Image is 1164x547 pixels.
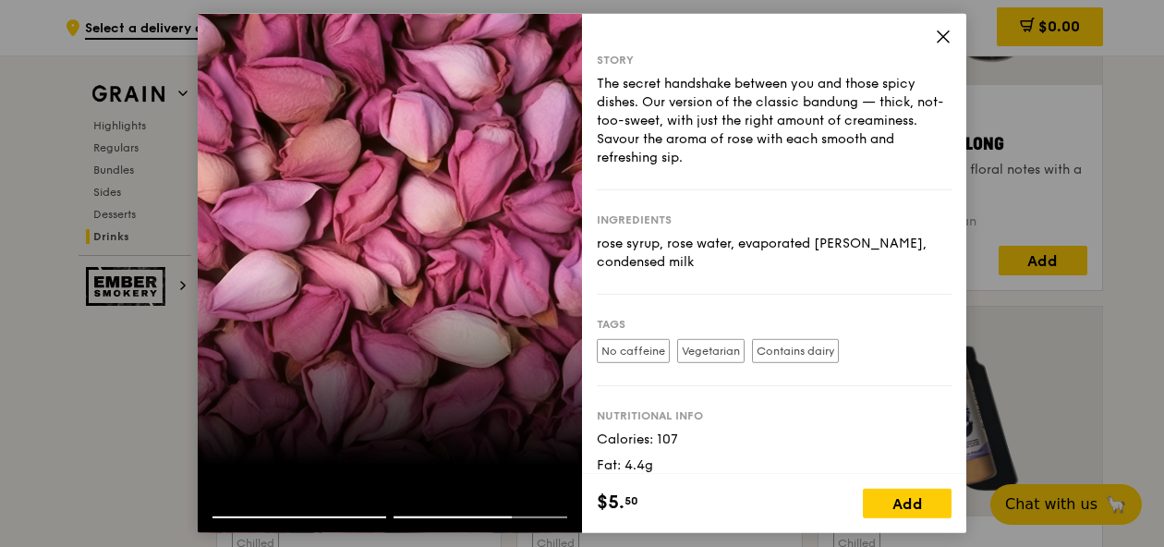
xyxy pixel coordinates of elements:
[677,339,745,363] label: Vegetarian
[597,235,952,272] div: rose syrup, rose water, evaporated [PERSON_NAME], condensed milk
[597,489,624,517] span: $5.
[597,53,952,67] div: Story
[597,339,670,363] label: No caffeine
[863,489,952,518] div: Add
[597,431,952,449] div: Calories: 107
[597,75,952,167] div: The secret handshake between you and those spicy dishes. Our version of the classic bandung — thi...
[597,456,952,475] div: Fat: 4.4g
[752,339,839,363] label: Contains dairy
[624,493,638,508] span: 50
[597,408,952,423] div: Nutritional info
[597,213,952,227] div: Ingredients
[597,317,952,332] div: Tags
